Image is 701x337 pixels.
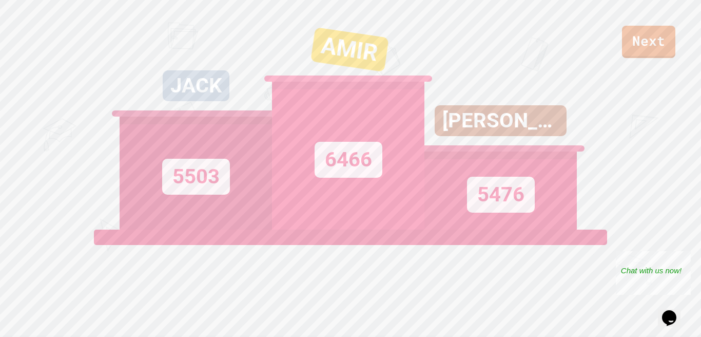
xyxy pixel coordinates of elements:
a: Next [622,26,675,58]
div: 6466 [315,142,382,178]
div: JACK [163,70,229,101]
iframe: chat widget [616,251,691,295]
div: 5503 [162,159,230,195]
div: 5476 [467,177,535,213]
div: AMIR [310,27,388,72]
div: [PERSON_NAME] [435,105,567,136]
iframe: chat widget [658,296,691,327]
